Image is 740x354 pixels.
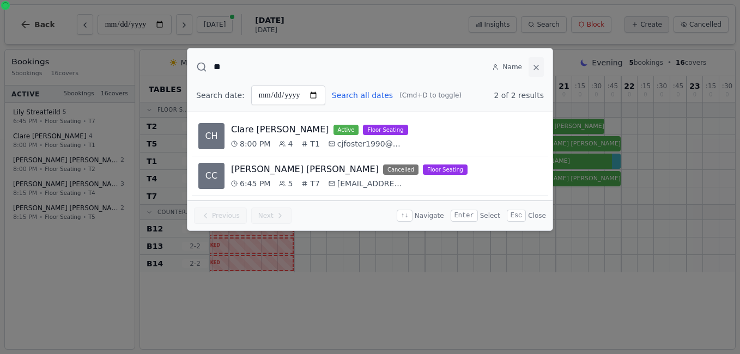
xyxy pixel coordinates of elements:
[399,91,462,100] span: (Cmd+D to toggle)
[337,178,403,189] span: [EMAIL_ADDRESS]....
[337,138,403,149] span: cjfoster1990@gmail.c...
[480,211,500,220] span: Select
[187,112,553,200] div: Suggestions
[507,210,526,222] kbd: Esc
[415,211,444,220] span: Navigate
[332,90,393,101] button: Search all dates
[397,210,412,222] kbd: ↑↓
[288,138,293,149] span: 4
[231,163,379,176] span: [PERSON_NAME] [PERSON_NAME]
[423,164,468,175] span: Floor Seating
[231,123,329,136] span: Clare [PERSON_NAME]
[333,125,359,135] span: active
[251,207,292,224] button: Next
[310,138,319,149] span: T1
[198,123,225,149] div: CH
[383,164,418,175] span: cancelled
[528,211,546,220] span: Close
[503,63,522,71] span: name
[240,138,270,149] span: 8:00 PM
[451,210,478,222] kbd: Enter
[240,178,270,189] span: 6:45 PM
[196,90,245,101] span: Search date:
[310,178,319,189] span: T7
[363,125,408,135] span: Floor Seating
[194,207,247,224] button: Previous
[288,178,293,189] span: 5
[494,90,544,101] span: 2 of 2 results
[198,163,225,189] div: CC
